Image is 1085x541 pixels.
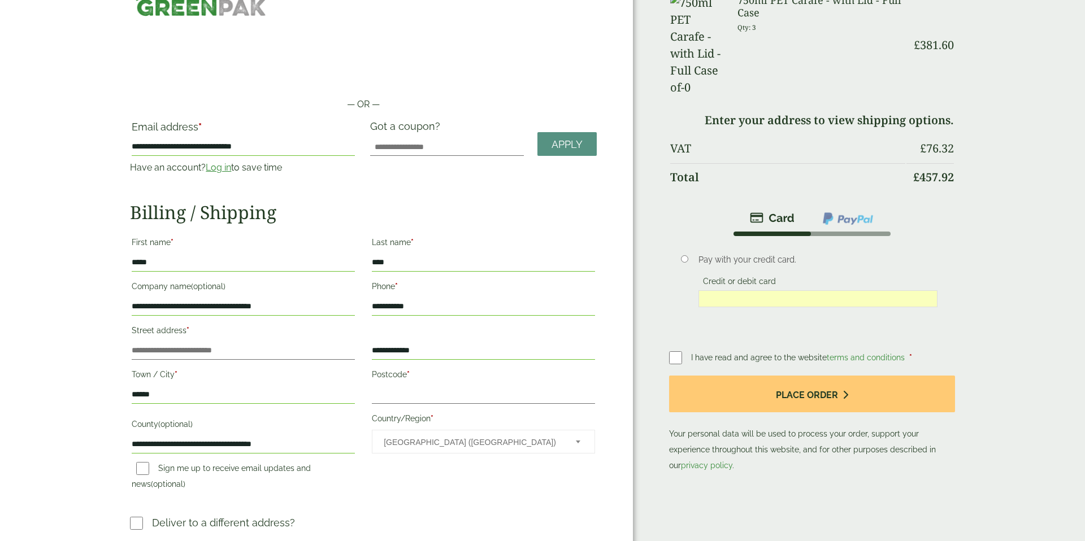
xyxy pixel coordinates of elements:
label: Company name [132,278,355,298]
label: First name [132,234,355,254]
p: Pay with your credit card. [698,254,938,266]
bdi: 76.32 [920,141,954,156]
td: Enter your address to view shipping options. [670,107,954,134]
abbr: required [198,121,202,133]
span: United Kingdom (UK) [384,430,561,454]
button: Place order [669,376,955,412]
span: £ [913,169,919,185]
p: Have an account? to save time [130,161,357,174]
label: Town / City [132,367,355,386]
abbr: required [411,238,414,247]
label: Credit or debit card [698,277,780,289]
small: Qty: 3 [737,23,756,32]
bdi: 457.92 [913,169,954,185]
span: £ [920,141,926,156]
abbr: required [909,353,912,362]
img: stripe.png [750,211,795,225]
h2: Billing / Shipping [130,202,597,223]
a: terms and conditions [827,353,905,362]
span: Apply [552,138,583,151]
abbr: required [395,282,398,291]
abbr: required [186,326,189,335]
span: Country/Region [372,430,595,453]
label: County [132,416,355,435]
span: £ [914,37,920,53]
label: Last name [372,234,595,254]
bdi: 381.60 [914,37,954,53]
label: Postcode [372,367,595,386]
span: (optional) [151,479,185,488]
img: ppcp-gateway.png [822,211,874,226]
label: Street address [132,322,355,342]
span: (optional) [158,420,193,429]
iframe: Secure payment button frame [130,62,597,84]
a: privacy policy [681,461,732,470]
label: Country/Region [372,411,595,430]
input: Sign me up to receive email updates and news(optional) [136,462,149,475]
span: (optional) [191,282,225,291]
abbr: required [171,238,173,247]
th: VAT [670,135,905,162]
p: Your personal data will be used to process your order, support your experience throughout this we... [669,376,955,473]
label: Email address [132,122,355,138]
abbr: required [175,370,177,379]
p: Deliver to a different address? [152,515,295,530]
abbr: required [431,414,433,423]
th: Total [670,163,905,191]
label: Sign me up to receive email updates and news [132,464,311,492]
iframe: Secure card payment input frame [702,294,934,304]
label: Phone [372,278,595,298]
abbr: required [407,370,410,379]
label: Got a coupon? [370,120,445,138]
span: I have read and agree to the website [691,353,907,362]
a: Apply [537,132,597,156]
a: Log in [206,162,231,173]
p: — OR — [130,98,597,111]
